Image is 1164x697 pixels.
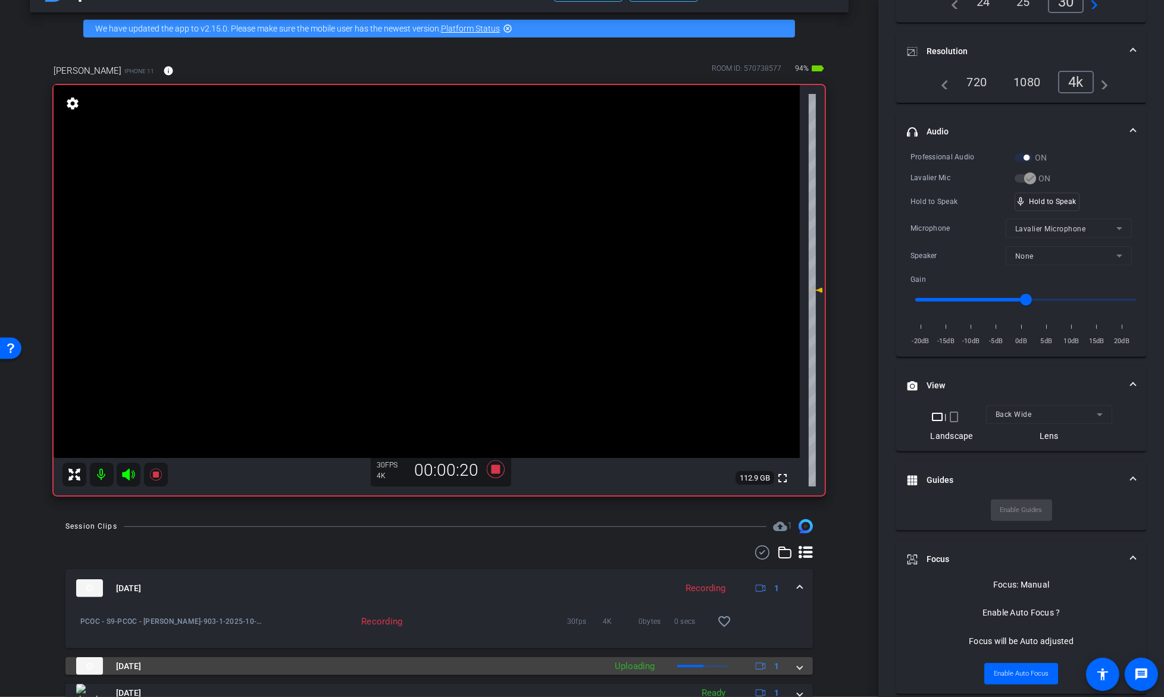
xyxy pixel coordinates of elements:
[809,283,823,297] mat-icon: 0 dB
[163,65,174,76] mat-icon: info
[65,657,813,675] mat-expansion-panel-header: thumb-nail[DATE]Uploading1
[1015,196,1026,207] span: mic_none
[935,335,956,347] span: -15dB
[994,665,1049,683] span: Enable Auto Focus
[717,614,731,629] mat-icon: favorite_border
[910,222,1006,234] div: Microphone
[773,519,792,533] span: Destinations for your clips
[83,20,795,37] div: We have updated the app to v2.15.0. Please make sure the mobile user has the newest version.
[609,660,661,673] div: Uploading
[1032,152,1047,164] label: ON
[1036,335,1056,347] span: 5dB
[961,335,981,347] span: -10dB
[64,96,81,111] mat-icon: settings
[712,63,781,80] div: ROOM ID: 570738577
[907,125,1121,138] mat-panel-title: Audio
[441,24,500,33] a: Platform Status
[934,75,949,89] mat-icon: navigate_before
[1011,335,1031,347] span: 0dB
[930,410,972,424] div: |
[896,33,1146,71] mat-expansion-panel-header: Resolution
[896,71,1146,103] div: Resolution
[124,67,154,76] span: iPhone 11
[503,24,512,33] mat-icon: highlight_off
[896,541,1146,579] mat-expansion-panel-header: Focus
[377,460,406,470] div: 30
[984,663,1058,685] button: Enable Auto Focus
[982,607,1060,618] div: Enable Auto Focus ?
[774,660,779,673] span: 1
[377,471,406,481] div: 4K
[773,519,787,533] mat-icon: cloud_upload
[76,657,103,675] img: thumb-nail
[910,335,931,347] span: -20dB
[264,616,409,627] div: Recording
[896,151,1146,357] div: Audio
[116,660,141,673] span: [DATE]
[910,274,1015,285] div: Gain
[787,520,792,531] span: 1
[774,582,779,595] span: 1
[116,582,141,595] span: [DATE]
[775,471,790,485] mat-icon: fullscreen
[1112,335,1132,347] span: 20dB
[896,113,1146,151] mat-expansion-panel-header: Audio
[674,616,710,627] span: 0 secs
[76,579,103,597] img: thumb-nail
[907,45,1121,58] mat-panel-title: Resolution
[799,519,813,533] img: Session clips
[910,250,1006,262] div: Speaker
[567,616,603,627] span: 30fps
[930,430,972,442] div: Landscape
[969,635,1074,647] div: Focus will be Auto adjusted
[1087,335,1107,347] span: 15dB
[65,607,813,648] div: thumb-nail[DATE]Recording1
[896,367,1146,405] mat-expansion-panel-header: View
[80,616,264,627] span: PCOC - S9-PCOC - [PERSON_NAME]-903-1-2025-10-09-16-20-56-025-0
[896,579,1146,695] div: Focus
[910,151,1015,163] div: Professional Audio
[986,335,1006,347] span: -5dB
[1096,667,1110,682] mat-icon: accessibility
[907,379,1121,392] mat-panel-title: View
[603,616,639,627] span: 4K
[1134,667,1149,682] mat-icon: message
[896,500,1146,530] div: Guides
[793,59,811,78] span: 94%
[910,172,1015,184] div: Lavalier Mic
[65,520,117,532] div: Session Clips
[1029,197,1076,206] span: Hold to Speak
[406,460,486,481] div: 00:00:20
[910,196,1015,208] div: Hold to Speak
[1036,172,1051,184] label: ON
[1062,335,1082,347] span: 10dB
[896,405,1146,451] div: View
[1094,75,1108,89] mat-icon: navigate_next
[907,553,1121,566] mat-panel-title: Focus
[385,461,398,469] span: FPS
[907,474,1121,486] mat-panel-title: Guides
[65,569,813,607] mat-expansion-panel-header: thumb-nail[DATE]Recording1
[993,579,1049,591] div: Focus: Manual
[896,461,1146,500] mat-expansion-panel-header: Guides
[736,471,774,485] span: 112.9 GB
[54,64,121,77] span: [PERSON_NAME]
[639,616,674,627] span: 0bytes
[811,61,825,76] mat-icon: battery_std
[680,582,731,595] div: Recording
